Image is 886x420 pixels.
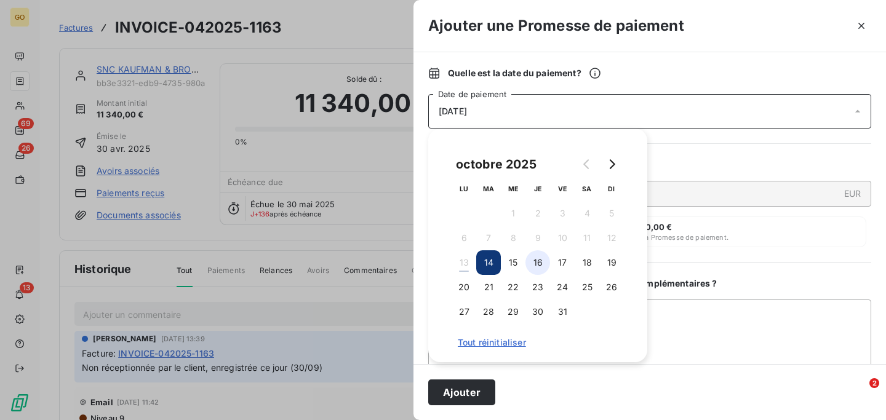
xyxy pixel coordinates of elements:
[599,275,624,299] button: 26
[525,226,550,250] button: 9
[525,176,550,201] th: jeudi
[452,275,476,299] button: 20
[448,67,601,79] span: Quelle est la date du paiement ?
[575,250,599,275] button: 18
[844,378,874,408] iframe: Intercom live chat
[599,152,624,176] button: Go to next month
[458,338,618,347] span: Tout réinitialiser
[476,176,501,201] th: mardi
[501,201,525,226] button: 1
[501,250,525,275] button: 15
[599,201,624,226] button: 5
[452,226,476,250] button: 6
[501,275,525,299] button: 22
[452,176,476,201] th: lundi
[501,176,525,201] th: mercredi
[501,299,525,324] button: 29
[575,176,599,201] th: samedi
[452,299,476,324] button: 27
[575,201,599,226] button: 4
[525,299,550,324] button: 30
[550,250,575,275] button: 17
[599,226,624,250] button: 12
[550,176,575,201] th: vendredi
[452,154,541,174] div: octobre 2025
[550,299,575,324] button: 31
[550,275,575,299] button: 24
[476,275,501,299] button: 21
[645,222,672,232] span: 0,00 €
[869,378,879,388] span: 2
[476,299,501,324] button: 28
[439,106,467,116] span: [DATE]
[428,379,495,405] button: Ajouter
[452,250,476,275] button: 13
[525,275,550,299] button: 23
[525,201,550,226] button: 2
[550,201,575,226] button: 3
[550,226,575,250] button: 10
[575,275,599,299] button: 25
[476,226,501,250] button: 7
[599,176,624,201] th: dimanche
[501,226,525,250] button: 8
[575,152,599,176] button: Go to previous month
[599,250,624,275] button: 19
[575,226,599,250] button: 11
[428,15,684,37] h3: Ajouter une Promesse de paiement
[525,250,550,275] button: 16
[476,250,501,275] button: 14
